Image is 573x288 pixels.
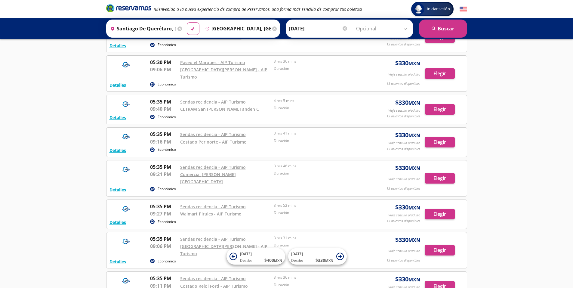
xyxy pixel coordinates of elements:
i: Brand Logo [106,4,151,13]
button: Elegir [425,68,455,79]
span: Iniciar sesión [424,6,452,12]
button: [DATE]Desde:$400MXN [226,248,285,265]
p: 09:27 PM [150,210,177,217]
small: MXN [408,132,420,139]
p: 13 asientos disponibles [387,218,420,224]
img: RESERVAMOS [109,235,143,247]
span: [DATE] [240,251,252,256]
span: [DATE] [291,251,303,256]
small: MXN [408,237,420,243]
p: Económico [158,186,176,192]
p: Económico [158,82,176,87]
a: Comercial [PERSON_NAME][GEOGRAPHIC_DATA] [180,172,236,184]
p: Viaje sencillo p/adulto [388,177,420,182]
p: 13 asientos disponibles [387,81,420,86]
span: $ 330 [316,257,333,263]
p: 05:35 PM [150,203,177,210]
span: Desde: [240,258,252,263]
img: RESERVAMOS [109,163,143,175]
a: Walmart Pirules - AIP Turismo [180,34,242,40]
p: 09:16 PM [150,138,177,145]
img: RESERVAMOS [109,59,143,71]
input: Opcional [356,21,410,36]
p: 3 hrs 52 mins [274,203,365,208]
button: Detalles [109,259,126,265]
p: 09:06 PM [150,243,177,250]
p: 05:35 PM [150,98,177,105]
button: Elegir [425,245,455,255]
input: Buscar Destino [203,21,271,36]
button: English [460,5,467,13]
img: RESERVAMOS [109,131,143,143]
p: 05:35 PM [150,275,177,282]
img: RESERVAMOS [109,203,143,215]
p: Duración [274,210,365,215]
button: Detalles [109,82,126,88]
p: 05:35 PM [150,163,177,171]
a: Sendas recidencia - AIP Turismo [180,204,246,209]
p: 05:30 PM [150,59,177,66]
img: RESERVAMOS [109,98,143,110]
span: $ 330 [395,203,420,212]
p: 3 hrs 41 mins [274,131,365,136]
p: Duración [274,138,365,144]
button: Detalles [109,147,126,153]
p: 09:21 PM [150,171,177,178]
a: Sendas recidencia - AIP Turismo [180,164,246,170]
p: Viaje sencillo p/adulto [388,141,420,146]
button: Elegir [425,104,455,115]
a: Sendas recidencia - AIP Turismo [180,236,246,242]
p: Viaje sencillo p/adulto [388,108,420,113]
span: $ 330 [395,98,420,107]
a: Paseo el Marques - AIP Turismo [180,60,245,65]
a: Walmart Pirules - AIP Turismo [180,211,242,217]
button: Detalles [109,187,126,193]
span: Desde: [291,258,303,263]
em: ¡Bienvenido a la nueva experiencia de compra de Reservamos, una forma más sencilla de comprar tus... [154,6,362,12]
span: $ 330 [395,275,420,284]
input: Buscar Origen [108,21,176,36]
p: 13 asientos disponibles [387,114,420,119]
input: Elegir Fecha [289,21,348,36]
p: Económico [158,147,176,152]
button: Elegir [425,137,455,147]
a: CETRAM San [PERSON_NAME] anden C [180,106,259,112]
p: Duración [274,243,365,248]
small: MXN [408,165,420,172]
p: 13 asientos disponibles [387,258,420,263]
p: Económico [158,259,176,264]
span: $ 330 [395,131,420,140]
span: $ 330 [395,235,420,244]
p: 05:35 PM [150,235,177,243]
button: Detalles [109,219,126,225]
small: MXN [408,60,420,67]
button: Elegir [425,209,455,219]
p: 09:40 PM [150,105,177,113]
p: 13 asientos disponibles [387,42,420,47]
p: Viaje sencillo p/adulto [388,249,420,254]
a: [GEOGRAPHIC_DATA][PERSON_NAME] - AIP Turismo [180,243,267,256]
p: Viaje sencillo p/adulto [388,72,420,77]
p: 05:35 PM [150,131,177,138]
p: 13 asientos disponibles [387,147,420,152]
small: MXN [408,100,420,106]
p: Duración [274,171,365,176]
p: 3 hrs 36 mins [274,59,365,64]
p: 3 hrs 31 mins [274,235,365,241]
span: $ 330 [395,59,420,68]
p: Económico [158,114,176,120]
button: [DATE]Desde:$330MXN [288,248,347,265]
span: $ 400 [264,257,282,263]
button: Buscar [419,20,467,38]
p: Económico [158,219,176,225]
p: Duración [274,105,365,111]
p: Económico [158,42,176,48]
a: Sendas recidencia - AIP Turismo [180,132,246,137]
a: Costado Perinorte - AIP Turismo [180,139,247,145]
small: MXN [408,276,420,283]
small: MXN [274,258,282,263]
a: [GEOGRAPHIC_DATA][PERSON_NAME] - AIP Turismo [180,67,267,80]
a: Brand Logo [106,4,151,14]
small: MXN [408,204,420,211]
p: Duración [274,66,365,71]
